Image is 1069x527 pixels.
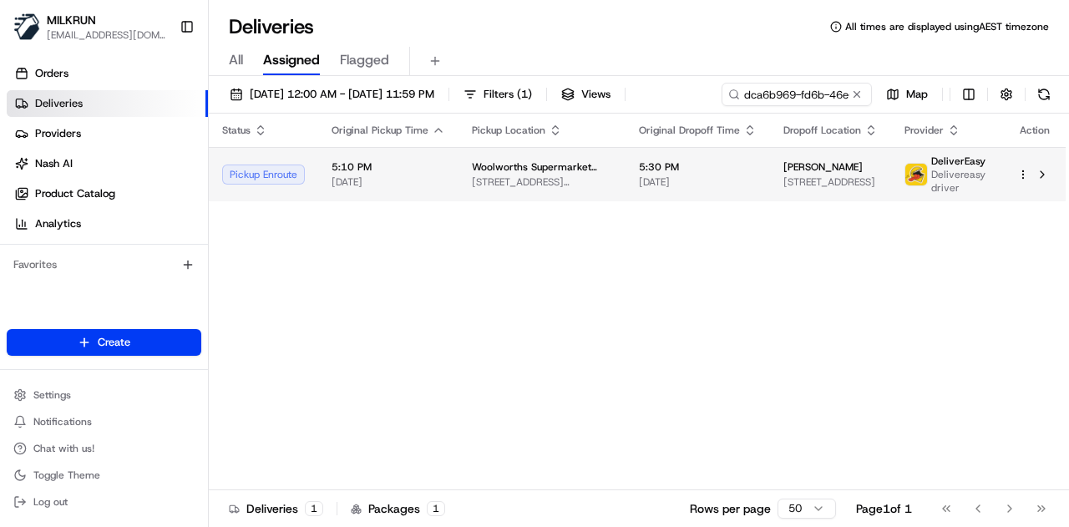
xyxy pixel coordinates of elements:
button: Views [554,83,618,106]
span: [DATE] [332,175,445,189]
a: Analytics [7,210,208,237]
div: Action [1017,124,1052,137]
button: Map [879,83,935,106]
a: Providers [7,120,208,147]
span: Original Dropoff Time [639,124,740,137]
button: Create [7,329,201,356]
span: Toggle Theme [33,469,100,482]
button: [DATE] 12:00 AM - [DATE] 11:59 PM [222,83,442,106]
div: 1 [427,501,445,516]
span: Nash AI [35,156,73,171]
button: MILKRUN [47,12,96,28]
button: MILKRUNMILKRUN[EMAIL_ADDRESS][DOMAIN_NAME] [7,7,173,47]
a: Orders [7,60,208,87]
span: Pickup Location [472,124,545,137]
div: 1 [305,501,323,516]
a: Product Catalog [7,180,208,207]
span: Chat with us! [33,442,94,455]
div: Deliveries [229,500,323,517]
h1: Deliveries [229,13,314,40]
button: Notifications [7,410,201,433]
span: Assigned [263,50,320,70]
span: ( 1 ) [517,87,532,102]
button: Toggle Theme [7,464,201,487]
button: Settings [7,383,201,407]
span: [STREET_ADDRESS] [783,175,878,189]
span: Views [581,87,610,102]
span: Dropoff Location [783,124,861,137]
img: MILKRUN [13,13,40,40]
span: Original Pickup Time [332,124,428,137]
span: All [229,50,243,70]
button: Refresh [1032,83,1056,106]
a: Deliveries [7,90,208,117]
span: Deliveries [35,96,83,111]
span: Map [906,87,928,102]
span: Log out [33,495,68,509]
span: Notifications [33,415,92,428]
span: Provider [904,124,944,137]
span: [DATE] 12:00 AM - [DATE] 11:59 PM [250,87,434,102]
div: Packages [351,500,445,517]
span: [STREET_ADDRESS][PERSON_NAME] [472,175,612,189]
p: Rows per page [690,500,771,517]
span: [PERSON_NAME] [783,160,863,174]
span: Settings [33,388,71,402]
span: 5:10 PM [332,160,445,174]
span: Flagged [340,50,389,70]
span: 5:30 PM [639,160,757,174]
button: Chat with us! [7,437,201,460]
span: Delivereasy driver [931,168,990,195]
span: [DATE] [639,175,757,189]
span: Product Catalog [35,186,115,201]
span: Status [222,124,251,137]
a: Nash AI [7,150,208,177]
span: All times are displayed using AEST timezone [845,20,1049,33]
span: DeliverEasy [931,155,985,168]
span: Orders [35,66,68,81]
button: [EMAIL_ADDRESS][DOMAIN_NAME] [47,28,166,42]
img: delivereasy_logo.png [905,164,927,185]
span: Create [98,335,130,350]
button: Log out [7,490,201,514]
div: Favorites [7,251,201,278]
input: Type to search [722,83,872,106]
span: Providers [35,126,81,141]
div: Page 1 of 1 [856,500,912,517]
span: Analytics [35,216,81,231]
span: Filters [484,87,532,102]
button: Filters(1) [456,83,540,106]
span: Woolworths Supermarket [GEOGRAPHIC_DATA] - [GEOGRAPHIC_DATA] [472,160,612,174]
